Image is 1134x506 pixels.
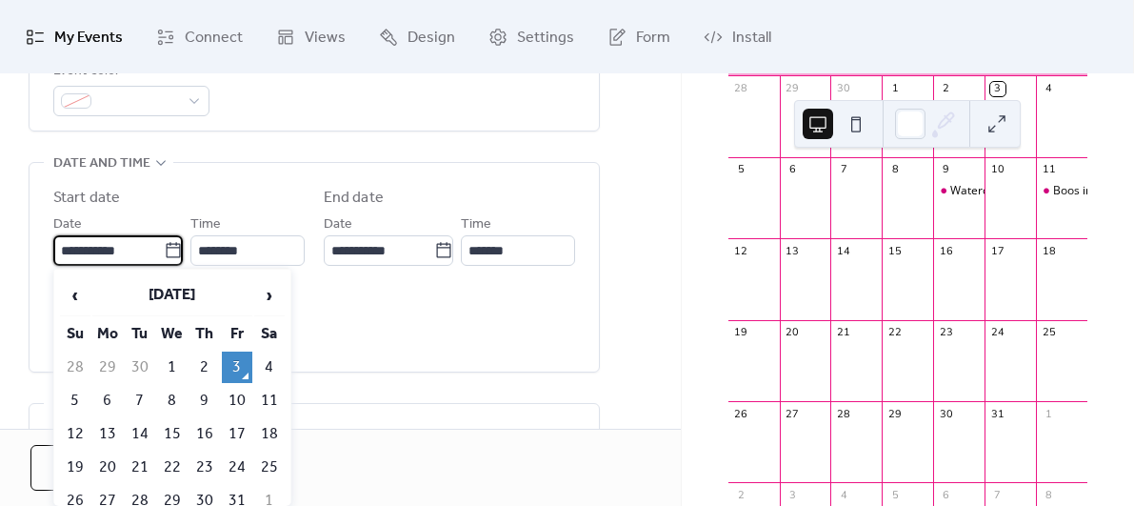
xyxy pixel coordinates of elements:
[939,488,953,502] div: 6
[836,326,850,340] div: 21
[254,418,285,450] td: 18
[734,488,748,502] div: 2
[157,452,188,483] td: 22
[474,8,588,66] a: Settings
[53,152,150,175] span: Date and time
[786,407,800,421] div: 27
[1042,244,1056,258] div: 18
[990,488,1005,502] div: 7
[836,488,850,502] div: 4
[11,8,137,66] a: My Events
[157,352,188,383] td: 1
[365,8,469,66] a: Design
[1042,407,1056,421] div: 1
[324,187,384,210] div: End date
[933,183,985,199] div: Watercolor Basics 101*
[254,352,285,383] td: 4
[939,326,953,340] div: 23
[734,163,748,177] div: 5
[60,352,90,383] td: 28
[990,82,1005,96] div: 3
[60,452,90,483] td: 19
[92,452,123,483] td: 20
[939,407,953,421] div: 30
[939,244,953,258] div: 16
[517,23,574,52] span: Settings
[990,163,1005,177] div: 10
[887,488,902,502] div: 5
[887,407,902,421] div: 29
[92,385,123,416] td: 6
[125,318,155,350] th: Tu
[786,244,800,258] div: 13
[305,23,346,52] span: Views
[836,244,850,258] div: 14
[92,275,252,316] th: [DATE]
[189,452,220,483] td: 23
[734,326,748,340] div: 19
[734,82,748,96] div: 28
[125,452,155,483] td: 21
[950,183,1076,199] div: Watercolor Basics 101*
[990,244,1005,258] div: 17
[125,418,155,450] td: 14
[836,407,850,421] div: 28
[54,23,123,52] span: My Events
[786,488,800,502] div: 3
[593,8,685,66] a: Form
[92,318,123,350] th: Mo
[189,352,220,383] td: 2
[887,244,902,258] div: 15
[190,213,221,236] span: Time
[222,418,252,450] td: 17
[142,8,257,66] a: Connect
[53,187,120,210] div: Start date
[1042,488,1056,502] div: 8
[786,163,800,177] div: 6
[92,418,123,450] td: 13
[222,352,252,383] td: 3
[92,352,123,383] td: 29
[887,163,902,177] div: 8
[30,445,155,491] button: Cancel
[1036,183,1087,199] div: Boos in the Zoo
[836,82,850,96] div: 30
[786,82,800,96] div: 29
[887,82,902,96] div: 1
[939,163,953,177] div: 9
[157,418,188,450] td: 15
[157,385,188,416] td: 8
[732,23,771,52] span: Install
[222,452,252,483] td: 24
[262,8,360,66] a: Views
[61,276,90,314] span: ‹
[734,244,748,258] div: 12
[324,213,352,236] span: Date
[408,23,455,52] span: Design
[157,318,188,350] th: We
[636,23,670,52] span: Form
[836,163,850,177] div: 7
[461,213,491,236] span: Time
[255,276,284,314] span: ›
[254,318,285,350] th: Sa
[185,23,243,52] span: Connect
[60,385,90,416] td: 5
[189,418,220,450] td: 16
[125,352,155,383] td: 30
[125,385,155,416] td: 7
[53,60,206,83] div: Event color
[53,213,82,236] span: Date
[887,326,902,340] div: 22
[222,318,252,350] th: Fr
[189,385,220,416] td: 9
[222,385,252,416] td: 10
[786,326,800,340] div: 20
[254,452,285,483] td: 25
[689,8,786,66] a: Install
[189,318,220,350] th: Th
[939,82,953,96] div: 2
[60,418,90,450] td: 12
[1042,326,1056,340] div: 25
